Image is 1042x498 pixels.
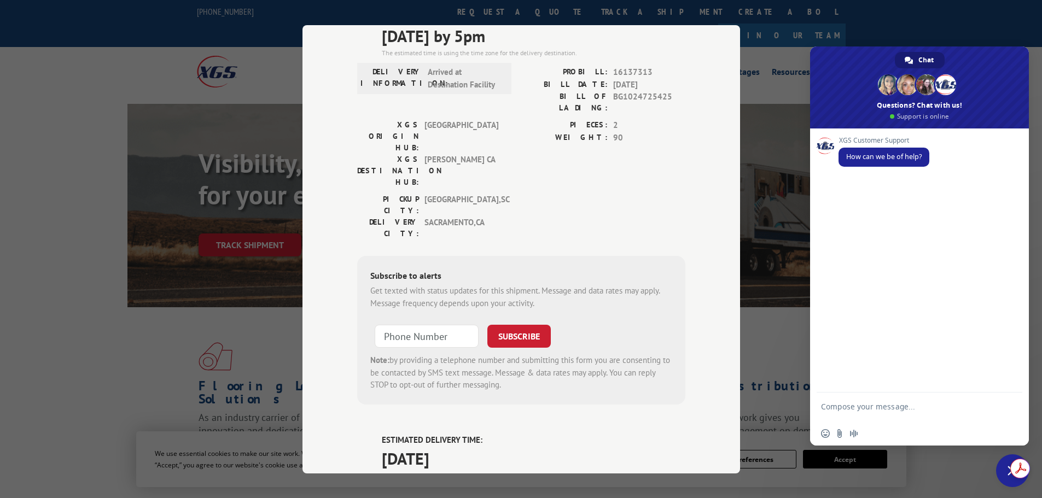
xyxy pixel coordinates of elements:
span: [DATE] [613,78,685,91]
button: SUBSCRIBE [487,325,551,348]
div: Get texted with status updates for this shipment. Message and data rates may apply. Message frequ... [370,285,672,309]
textarea: Compose your message... [821,402,994,421]
span: Insert an emoji [821,429,830,438]
span: [GEOGRAPHIC_DATA] [424,119,498,154]
input: Phone Number [375,325,479,348]
label: BILL OF LADING: [521,91,608,114]
span: 16137313 [613,66,685,79]
span: How can we be of help? [846,152,922,161]
span: [DATE] by 5pm [382,24,685,48]
label: PICKUP CITY: [357,194,419,216]
span: Arrived at Destination Facility [428,66,502,91]
div: Subscribe to alerts [370,269,672,285]
div: Chat [895,52,945,68]
label: DELIVERY CITY: [357,216,419,239]
span: Chat [918,52,934,68]
label: WEIGHT: [521,131,608,144]
label: ESTIMATED DELIVERY TIME: [382,433,685,446]
strong: Note: [370,355,389,365]
label: XGS DESTINATION HUB: [357,154,419,188]
label: DELIVERY INFORMATION: [360,66,422,91]
label: PIECES: [521,119,608,132]
label: XGS ORIGIN HUB: [357,119,419,154]
div: The estimated time is using the time zone for the delivery destination. [382,471,685,481]
span: XGS Customer Support [839,137,929,144]
span: [PERSON_NAME] CA [424,154,498,188]
span: BG1024725425 [613,91,685,114]
span: SACRAMENTO , CA [424,216,498,239]
span: Send a file [835,429,844,438]
span: Audio message [849,429,858,438]
label: PROBILL: [521,66,608,79]
div: The estimated time is using the time zone for the delivery destination. [382,48,685,58]
span: [DATE] [382,446,685,471]
div: Close chat [996,454,1029,487]
span: [GEOGRAPHIC_DATA] , SC [424,194,498,216]
span: 90 [613,131,685,144]
span: 2 [613,119,685,132]
label: BILL DATE: [521,78,608,91]
div: by providing a telephone number and submitting this form you are consenting to be contacted by SM... [370,354,672,391]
